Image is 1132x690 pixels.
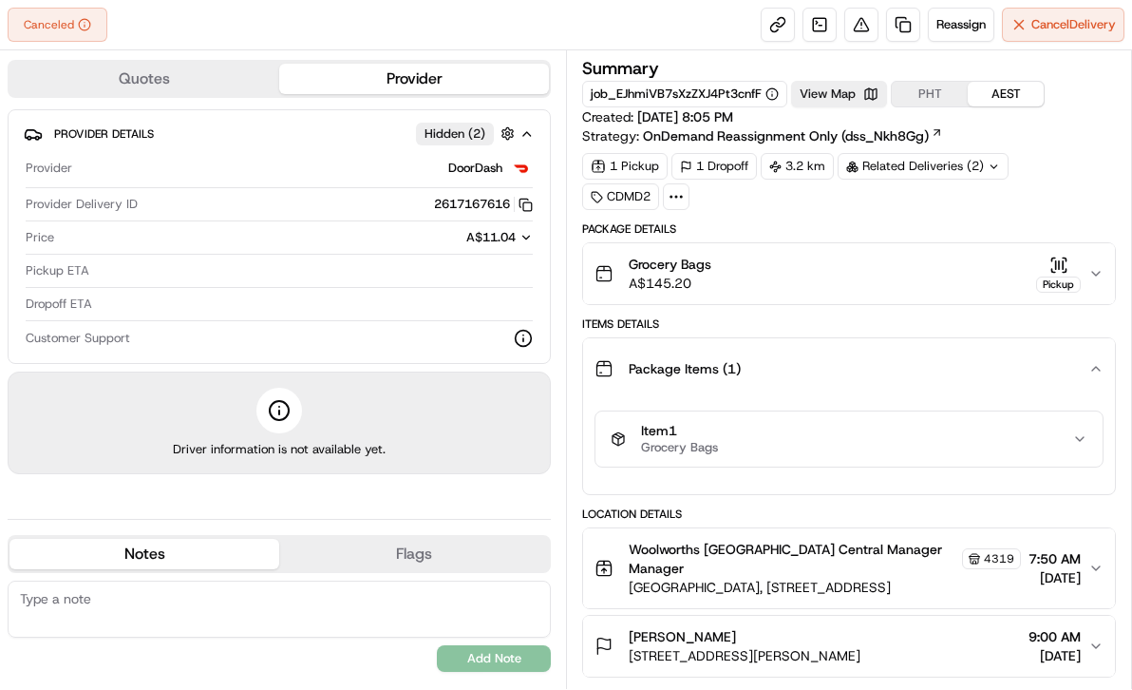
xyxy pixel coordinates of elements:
[366,229,533,246] button: A$11.04
[416,122,519,145] button: Hidden (2)
[26,330,130,347] span: Customer Support
[279,539,549,569] button: Flags
[582,153,668,180] div: 1 Pickup
[838,153,1009,180] div: Related Deliveries (2)
[582,107,733,126] span: Created:
[466,229,516,245] span: A$11.04
[26,229,54,246] span: Price
[791,81,887,107] button: View Map
[173,441,386,458] span: Driver information is not available yet.
[629,646,860,665] span: [STREET_ADDRESS][PERSON_NAME]
[583,399,1115,494] div: Package Items (1)
[892,82,968,106] button: PHT
[968,82,1044,106] button: AEST
[424,125,485,143] span: Hidden ( 2 )
[1028,549,1081,568] span: 7:50 AM
[643,126,943,145] a: OnDemand Reassignment Only (dss_Nkh8Gg)
[629,540,958,578] span: Woolworths [GEOGRAPHIC_DATA] Central Manager Manager
[928,8,994,42] button: Reassign
[582,126,943,145] div: Strategy:
[1028,646,1081,665] span: [DATE]
[26,160,72,177] span: Provider
[9,539,279,569] button: Notes
[434,196,533,213] button: 2617167616
[54,126,154,142] span: Provider Details
[591,86,779,103] button: job_EJhmiVB7sXzZXJ4Pt3cnfF
[279,64,549,94] button: Provider
[595,412,1103,467] button: Item1Grocery Bags
[629,255,711,274] span: Grocery Bags
[582,507,1116,522] div: Location Details
[1028,627,1081,646] span: 9:00 AM
[448,160,502,177] span: DoorDash
[629,578,1021,597] span: [GEOGRAPHIC_DATA], [STREET_ADDRESS]
[510,157,533,180] img: doordash_logo_v2.png
[8,8,107,42] button: Canceled
[1036,256,1081,293] button: Pickup
[26,196,138,213] span: Provider Delivery ID
[637,108,733,125] span: [DATE] 8:05 PM
[1028,568,1081,587] span: [DATE]
[936,16,986,33] span: Reassign
[1036,277,1081,293] div: Pickup
[671,153,757,180] div: 1 Dropoff
[1031,16,1116,33] span: Cancel Delivery
[1002,8,1124,42] button: CancelDelivery
[641,440,718,455] span: Grocery Bags
[582,60,659,77] h3: Summary
[641,423,718,440] span: Item 1
[26,262,89,279] span: Pickup ETA
[582,316,1116,332] div: Items Details
[583,616,1115,677] button: [PERSON_NAME][STREET_ADDRESS][PERSON_NAME]9:00 AM[DATE]
[583,528,1115,608] button: Woolworths [GEOGRAPHIC_DATA] Central Manager Manager4319[GEOGRAPHIC_DATA], [STREET_ADDRESS]7:50 A...
[9,64,279,94] button: Quotes
[26,296,92,313] span: Dropoff ETA
[582,183,659,210] div: CDMD2
[583,243,1115,304] button: Grocery BagsA$145.20Pickup
[629,627,736,646] span: [PERSON_NAME]
[24,118,535,149] button: Provider DetailsHidden (2)
[984,551,1014,566] span: 4319
[583,338,1115,399] button: Package Items (1)
[761,153,834,180] div: 3.2 km
[629,274,711,293] span: A$145.20
[582,221,1116,237] div: Package Details
[643,126,929,145] span: OnDemand Reassignment Only (dss_Nkh8Gg)
[629,359,741,378] span: Package Items ( 1 )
